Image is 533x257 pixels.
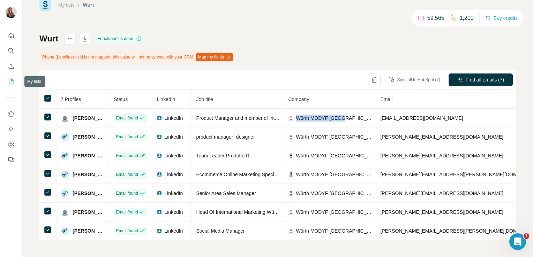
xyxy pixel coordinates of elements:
[296,209,371,216] span: Würth MODYF [GEOGRAPHIC_DATA]
[73,152,105,159] span: [PERSON_NAME]
[73,227,105,234] span: [PERSON_NAME]
[288,115,294,121] img: company-logo
[73,133,105,140] span: [PERSON_NAME]
[380,134,503,140] span: [PERSON_NAME][EMAIL_ADDRESS][DOMAIN_NAME]
[116,228,138,234] span: Email found
[6,75,17,88] button: My lists
[288,134,294,140] img: company-logo
[157,153,162,158] img: LinkedIn logo
[157,172,162,177] img: LinkedIn logo
[73,190,105,197] span: [PERSON_NAME]
[427,14,444,22] p: 59,565
[380,190,503,196] span: [PERSON_NAME][EMAIL_ADDRESS][DOMAIN_NAME]
[157,190,162,196] img: LinkedIn logo
[116,115,138,121] span: Email found
[296,152,371,159] span: Würth MODYF [GEOGRAPHIC_DATA]
[116,153,138,159] span: Email found
[164,152,183,159] span: LinkedIn
[157,228,162,234] img: LinkedIn logo
[157,134,162,140] img: LinkedIn logo
[466,76,504,83] span: Find all emails (7)
[61,189,69,197] img: Avatar
[196,115,340,121] span: Product Manager and member of International Sustainability board
[61,208,69,216] img: Avatar
[157,115,162,121] img: LinkedIn logo
[65,33,76,44] button: actions
[6,138,17,151] button: Dashboard
[61,170,69,179] img: Avatar
[6,60,17,72] button: Enrich CSV
[164,209,183,216] span: LinkedIn
[380,209,503,215] span: [PERSON_NAME][EMAIL_ADDRESS][DOMAIN_NAME]
[196,228,245,234] span: Social Media Manager
[114,96,128,102] span: Status
[164,133,183,140] span: LinkedIn
[164,190,183,197] span: LinkedIn
[73,115,105,122] span: [PERSON_NAME]
[384,75,445,85] button: Sync all to HubSpot (7)
[196,153,250,158] span: Team Leader Prodotto IT
[524,233,529,239] span: 1
[39,33,58,44] h1: Wurt
[116,171,138,178] span: Email found
[449,73,513,86] button: Find all emails (7)
[196,190,256,196] span: Senior Area Sales Manager
[296,190,371,197] span: Würth MODYF [GEOGRAPHIC_DATA]
[78,1,80,8] li: /
[288,172,294,177] img: company-logo
[296,171,371,178] span: Würth MODYF [GEOGRAPHIC_DATA]
[196,134,255,140] span: product manager -designer
[164,227,183,234] span: LinkedIn
[61,114,69,122] img: Avatar
[196,172,283,177] span: Ecommerce Online Marketing Specialist
[73,171,105,178] span: [PERSON_NAME]
[380,96,392,102] span: Email
[296,133,371,140] span: Würth MODYF [GEOGRAPHIC_DATA]
[39,51,234,63] div: Phone (Landline) field is not mapped, this value will not be synced with your CRM
[196,209,314,215] span: Head Of International Marketing Würth MODYF Group
[6,45,17,57] button: Search
[73,209,105,216] span: [PERSON_NAME]
[288,190,294,196] img: company-logo
[6,29,17,42] button: Quick start
[6,108,17,120] button: Use Surfe on LinkedIn
[157,209,162,215] img: LinkedIn logo
[6,123,17,135] button: Use Surfe API
[485,13,518,23] button: Buy credits
[6,7,17,18] img: Avatar
[288,228,294,234] img: company-logo
[116,209,138,215] span: Email found
[6,154,17,166] button: Feedback
[95,34,144,43] div: Enrichment is done
[61,96,81,102] span: 7 Profiles
[58,2,75,8] a: My lists
[164,115,183,122] span: LinkedIn
[116,190,138,196] span: Email found
[164,171,183,178] span: LinkedIn
[196,96,213,102] span: Job title
[509,233,526,250] iframe: Intercom live chat
[157,96,175,102] span: LinkedIn
[288,209,294,215] img: company-logo
[380,153,503,158] span: [PERSON_NAME][EMAIL_ADDRESS][DOMAIN_NAME]
[296,227,371,234] span: Würth MODYF [GEOGRAPHIC_DATA]
[296,115,371,122] span: Würth MODYF [GEOGRAPHIC_DATA]
[83,1,94,8] div: Wurt
[116,134,138,140] span: Email found
[460,14,474,22] p: 1,200
[380,115,463,121] span: [EMAIL_ADDRESS][DOMAIN_NAME]
[196,53,233,61] button: Map my fields
[288,153,294,158] img: company-logo
[61,151,69,160] img: Avatar
[288,96,309,102] span: Company
[61,227,69,235] img: Avatar
[61,133,69,141] img: Avatar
